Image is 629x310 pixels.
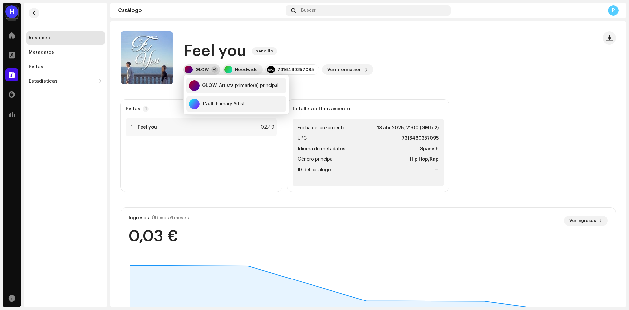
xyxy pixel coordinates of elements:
[402,134,439,142] strong: 7316480357095
[138,125,157,130] strong: Feel you
[29,64,43,70] div: Pistas
[202,101,213,107] div: JNull
[152,216,189,221] div: Últimos 6 meses
[129,216,149,221] div: Ingresos
[298,124,346,132] span: Fecha de lanzamiento
[26,46,105,59] re-m-nav-item: Metadatos
[377,124,439,132] strong: 18 abr 2025, 21:00 (GMT+2)
[29,50,54,55] div: Metadatos
[29,79,58,84] div: Estadísticas
[564,216,608,226] button: Ver ingresos
[29,35,50,41] div: Resumen
[5,5,18,18] div: H
[216,101,245,107] div: Primary Artist
[277,67,314,72] div: 7316480357095
[126,106,140,112] strong: Pistas
[410,155,439,163] strong: Hip Hop/Rap
[195,67,209,72] div: GLOW
[569,214,596,227] span: Ver ingresos
[26,75,105,88] re-m-nav-dropdown: Estadísticas
[260,123,274,131] div: 02:49
[235,67,257,72] div: Hoodwide
[211,66,218,73] div: +1
[143,106,149,112] p-badge: 1
[327,63,362,76] span: Ver información
[298,166,331,174] span: ID del catálogo
[322,64,373,75] button: Ver información
[26,60,105,73] re-m-nav-item: Pistas
[252,47,277,55] span: Sencillo
[608,5,619,16] div: P
[202,83,217,88] div: GLOW
[301,8,316,13] span: Buscar
[298,134,307,142] span: UPC
[183,41,246,62] h1: Feel you
[420,145,439,153] strong: Spanish
[298,155,334,163] span: Género principal
[298,145,345,153] span: Idioma de metadatos
[434,166,439,174] strong: —
[219,83,278,88] div: Artista primario(a) principal
[118,8,283,13] div: Catálogo
[26,31,105,45] re-m-nav-item: Resumen
[293,106,350,112] strong: Detalles del lanzamiento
